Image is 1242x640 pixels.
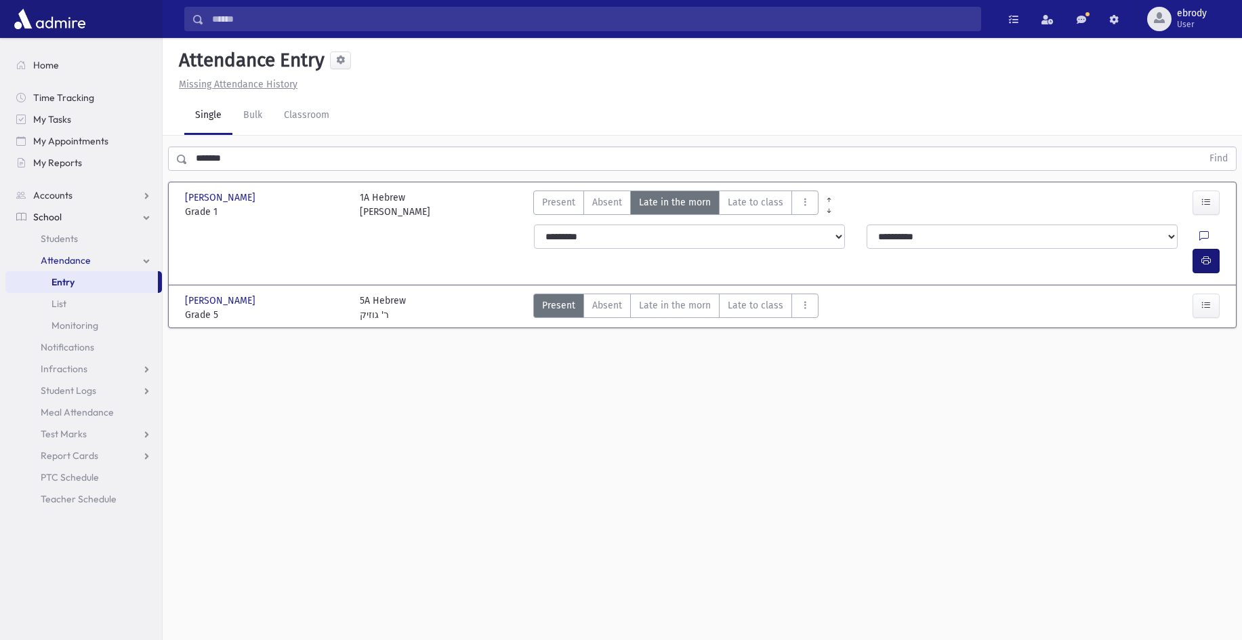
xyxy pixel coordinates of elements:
span: ebrody [1177,8,1207,19]
a: Accounts [5,184,162,206]
a: Attendance [5,249,162,271]
span: School [33,211,62,223]
span: Notifications [41,341,94,353]
a: PTC Schedule [5,466,162,488]
a: My Appointments [5,130,162,152]
span: Present [542,298,575,313]
span: Infractions [41,363,87,375]
span: Absent [592,195,622,209]
u: Missing Attendance History [179,79,297,90]
span: Accounts [33,189,73,201]
span: My Tasks [33,113,71,125]
h5: Attendance Entry [173,49,325,72]
span: Meal Attendance [41,406,114,418]
span: Attendance [41,254,91,266]
div: AttTypes [533,294,819,322]
div: 1A Hebrew [PERSON_NAME] [360,191,430,219]
span: Student Logs [41,384,96,397]
span: Test Marks [41,428,87,440]
span: My Appointments [33,135,108,147]
span: Entry [51,276,75,288]
span: PTC Schedule [41,471,99,483]
span: Monitoring [51,319,98,332]
button: Find [1201,147,1236,170]
a: School [5,206,162,228]
a: Teacher Schedule [5,488,162,510]
input: Search [204,7,980,31]
span: Time Tracking [33,92,94,104]
a: Report Cards [5,445,162,466]
a: Test Marks [5,423,162,445]
a: My Reports [5,152,162,174]
span: Late to class [728,298,783,313]
div: 5A Hebrew ר' גוזיק [360,294,406,322]
span: Late to class [728,195,783,209]
a: Home [5,54,162,76]
div: AttTypes [533,191,819,219]
span: My Reports [33,157,82,169]
a: Students [5,228,162,249]
span: Teacher Schedule [41,493,117,505]
span: User [1177,19,1207,30]
span: [PERSON_NAME] [185,294,258,308]
span: Late in the morn [639,298,711,313]
a: Entry [5,271,158,293]
a: List [5,293,162,315]
a: Infractions [5,358,162,380]
span: Grade 5 [185,308,346,322]
span: [PERSON_NAME] [185,191,258,205]
span: Present [542,195,575,209]
a: Meal Attendance [5,401,162,423]
span: Late in the morn [639,195,711,209]
a: Student Logs [5,380,162,401]
span: Absent [592,298,622,313]
a: Time Tracking [5,87,162,108]
a: My Tasks [5,108,162,130]
span: List [51,298,66,310]
a: Missing Attendance History [173,79,297,90]
span: Students [41,233,78,245]
a: Single [184,97,232,135]
a: Monitoring [5,315,162,336]
img: AdmirePro [11,5,89,33]
span: Report Cards [41,449,98,462]
a: Classroom [273,97,340,135]
a: Notifications [5,336,162,358]
span: Home [33,59,59,71]
a: Bulk [232,97,273,135]
span: Grade 1 [185,205,346,219]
